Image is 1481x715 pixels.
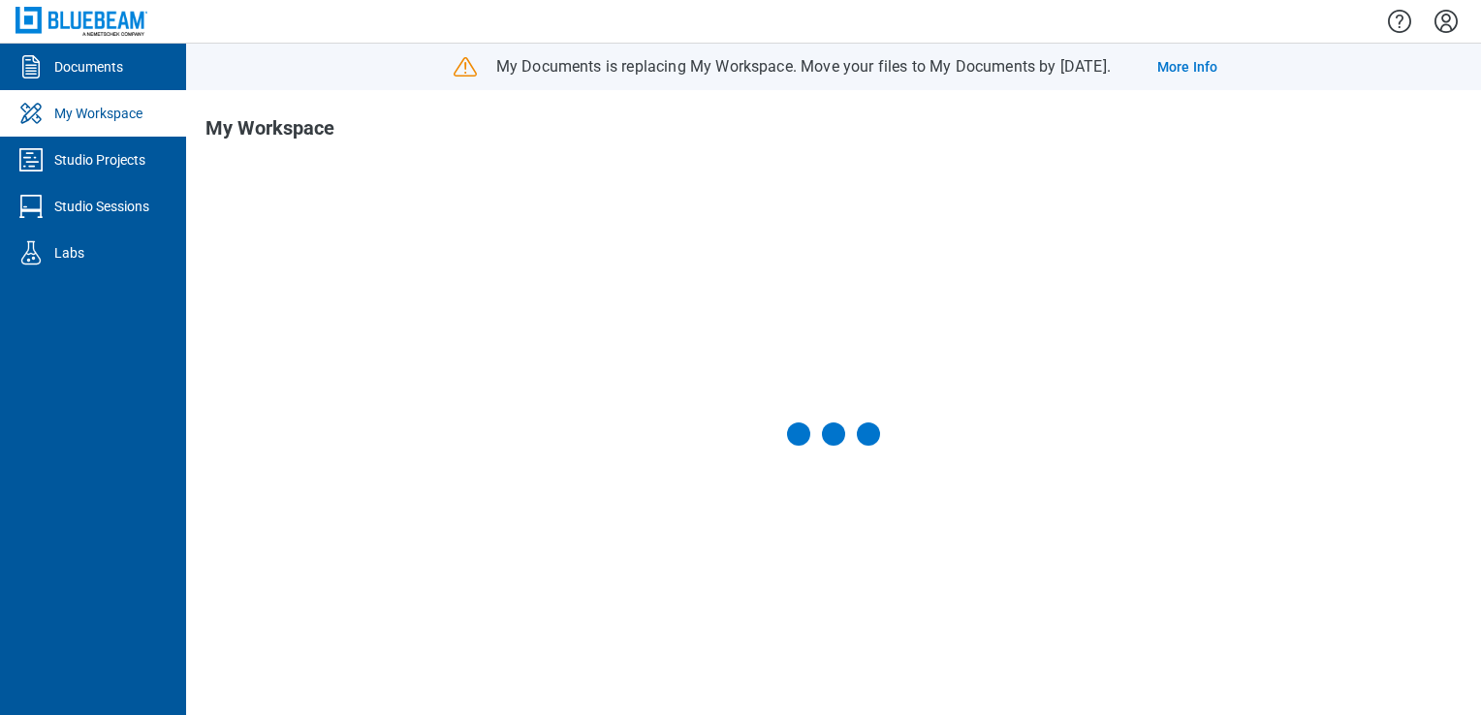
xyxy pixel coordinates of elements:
[54,197,149,216] div: Studio Sessions
[16,98,47,129] svg: My Workspace
[496,56,1111,78] p: My Documents is replacing My Workspace. Move your files to My Documents by [DATE].
[16,237,47,268] svg: Labs
[16,191,47,222] svg: Studio Sessions
[205,117,334,148] h1: My Workspace
[54,150,145,170] div: Studio Projects
[16,51,47,82] svg: Documents
[16,144,47,175] svg: Studio Projects
[1431,5,1462,38] button: Settings
[54,57,123,77] div: Documents
[54,104,142,123] div: My Workspace
[16,7,147,35] img: Bluebeam, Inc.
[54,243,84,263] div: Labs
[1157,57,1217,77] a: More Info
[787,422,880,446] div: Loading My Workspace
